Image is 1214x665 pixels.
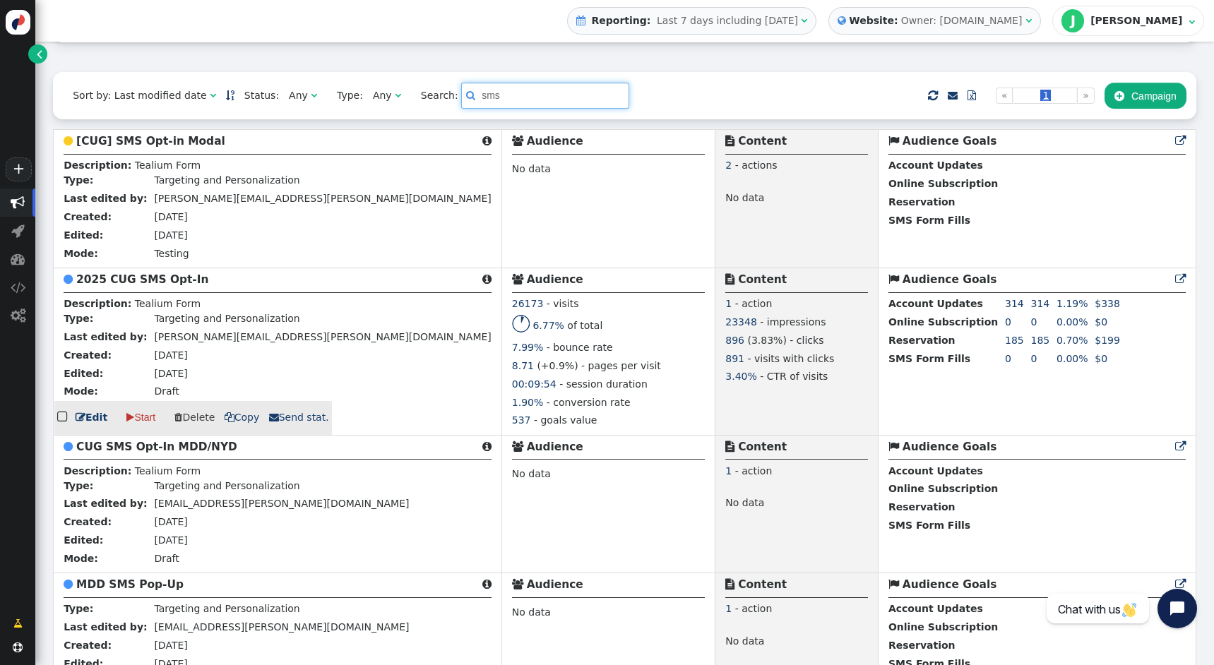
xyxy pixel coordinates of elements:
span: 1 [1040,90,1051,101]
b: Online Subscription [888,483,998,494]
a:  [1175,135,1186,148]
span:  [126,410,134,425]
b: SMS Form Fills [888,520,970,531]
span:  [37,47,42,61]
span: 0.70% [1057,335,1088,346]
span: Targeting and Personalization [154,603,299,614]
span: [PERSON_NAME][EMAIL_ADDRESS][PERSON_NAME][DOMAIN_NAME] [154,331,491,342]
span:  [512,136,523,146]
b: Type: [64,174,93,186]
span: 896 [725,335,744,346]
span:  [174,412,182,422]
div: J [1061,9,1084,32]
span: 00:09:54 [512,378,557,390]
b: 2025 CUG SMS Opt-In [76,273,208,286]
span:  [11,252,25,266]
span: No data [725,635,764,650]
b: Last edited by: [64,331,147,342]
b: SMS Form Fills [888,353,970,364]
a:  [4,611,32,636]
span: - clicks [790,335,823,346]
span:  [482,441,492,452]
b: Created: [64,349,112,361]
span: $0 [1095,316,1107,328]
b: Description: [64,465,131,477]
div: Sort by: Last modified date [73,88,206,103]
input: Find in name/description/rules [461,83,629,108]
span:  [725,441,734,452]
a:  [1175,578,1186,591]
span: (+0.9%) [537,360,578,371]
span:  [64,274,73,284]
span: [DATE] [154,640,187,651]
b: Online Subscription [888,178,998,189]
span: 1 [725,603,732,614]
span: - visits with clicks [747,353,834,364]
b: Account Updates [888,465,983,477]
b: Type: [64,480,93,491]
span: - action [735,298,773,309]
a:  [948,90,958,101]
a: Start [117,405,165,431]
span: Draft [154,385,179,397]
span: 0 [1031,353,1037,364]
b: Audience Goals [903,578,997,591]
span:  [801,16,807,25]
div: Any [373,88,392,103]
span: No data [512,163,551,174]
span:  [725,579,734,589]
span: Delete [174,412,215,423]
a:  [1175,273,1186,286]
span: Send stat. [269,412,329,423]
span:  [725,274,734,284]
b: Type: [64,603,93,614]
a:  [28,44,47,64]
a: Delete [174,412,218,423]
b: Online Subscription [888,621,998,633]
span: 0 [1005,316,1011,328]
span: Last 7 days including [DATE] [657,15,798,26]
span: - visits [547,298,579,309]
span:  [11,280,25,294]
span:  [1175,274,1186,284]
span:  [888,441,899,452]
span: 0.00% [1057,316,1088,328]
span: No data [512,606,551,618]
a: » [1077,88,1095,104]
span:  [482,274,492,284]
span: 23348 [725,316,757,328]
span:  [948,90,958,100]
span: $199 [1095,335,1120,346]
b: Edited: [64,368,103,379]
span:  [76,412,85,422]
span: Targeting and Personalization [154,313,299,324]
b: Created: [64,211,112,222]
span: $338 [1095,298,1120,309]
a: Edit [76,410,107,425]
a:  [226,90,234,101]
span:  [725,136,734,146]
span: - bounce rate [547,342,613,353]
span: [DATE] [154,368,187,379]
span: Search: [411,90,458,101]
b: CUG SMS Opt-In MDD/NYD [76,441,237,453]
a: « [996,88,1013,104]
span: 1 [725,298,732,309]
b: Reservation [888,196,956,208]
span: [EMAIL_ADDRESS][PERSON_NAME][DOMAIN_NAME] [154,498,409,509]
span:  [466,88,475,103]
b: Last edited by: [64,498,147,509]
a: Copy [225,410,260,425]
span: - actions [735,160,778,171]
a: Send stat. [269,410,329,425]
span:  [482,579,492,589]
b: MDD SMS Pop-Up [76,578,184,591]
span: Targeting and Personalization [154,480,299,491]
span:  [888,136,899,146]
span: No data [725,192,764,207]
span:  [1025,16,1032,25]
span:  [482,136,492,146]
span:  [512,579,523,589]
b: Content [738,273,787,286]
div: Owner: [DOMAIN_NAME] [901,13,1023,28]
